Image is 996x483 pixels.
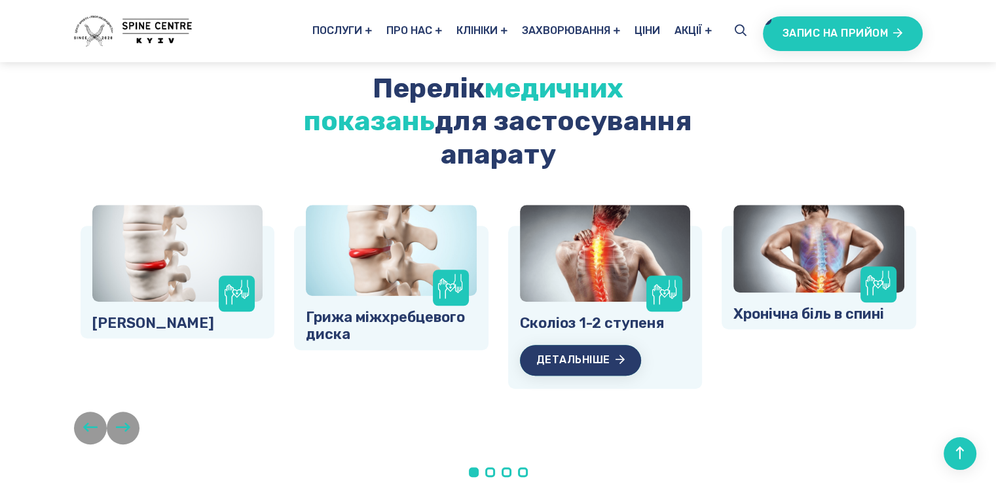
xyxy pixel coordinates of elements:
[763,16,923,51] div: Запис на прийом
[733,306,884,323] a: Хронічна біль в спині
[304,72,623,137] span: медичних показань
[290,72,707,171] h2: Перелік для застосування апарату
[92,315,214,332] a: [PERSON_NAME]
[306,309,477,344] a: Грижа міжхребцевого диска
[520,315,664,332] a: Сколіоз 1-2 ступеня
[74,16,192,46] img: logo
[520,345,642,376] a: Детальніше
